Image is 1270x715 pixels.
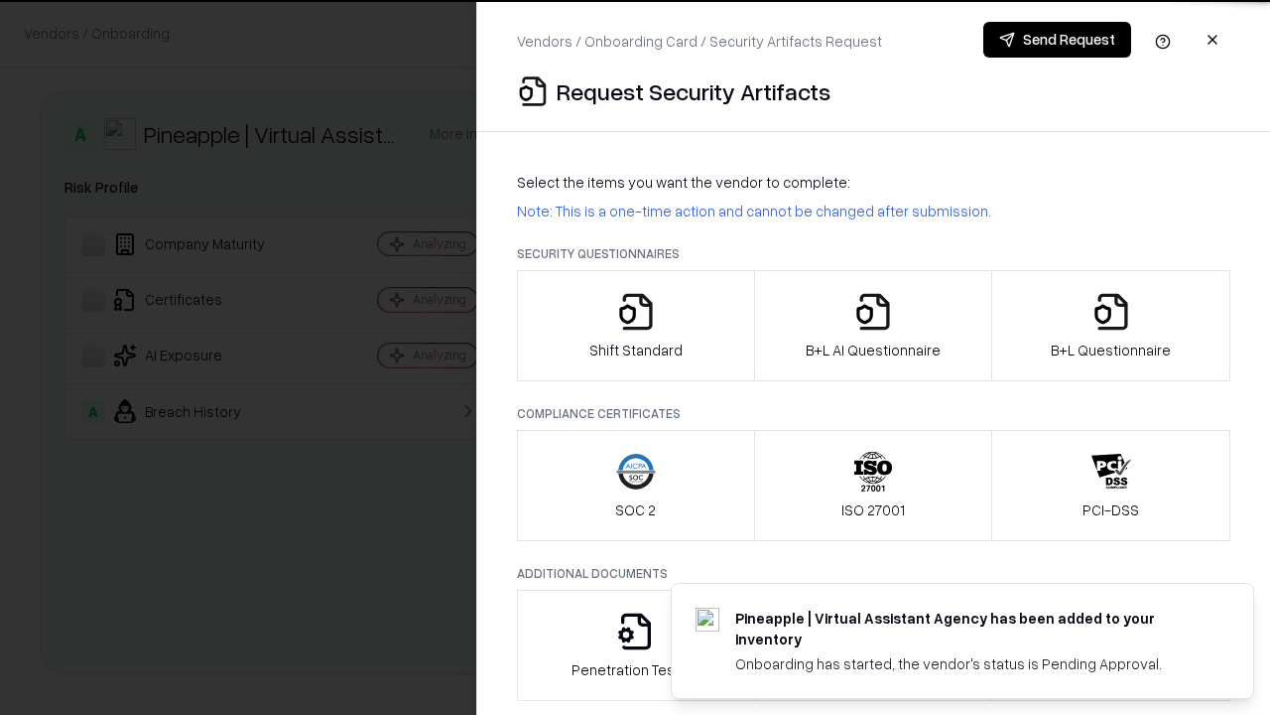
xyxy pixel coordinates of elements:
button: ISO 27001 [754,430,993,541]
p: B+L AI Questionnaire [806,340,941,360]
button: Send Request [983,22,1131,58]
p: ISO 27001 [841,500,905,520]
p: SOC 2 [615,500,656,520]
img: trypineapple.com [696,608,719,632]
button: B+L Questionnaire [991,270,1230,381]
div: Onboarding has started, the vendor's status is Pending Approval. [735,653,1206,674]
p: Compliance Certificates [517,405,1230,422]
p: Note: This is a one-time action and cannot be changed after submission. [517,201,1230,221]
button: Penetration Testing [517,590,755,701]
p: Additional Documents [517,565,1230,582]
button: B+L AI Questionnaire [754,270,993,381]
button: PCI-DSS [991,430,1230,541]
div: Pineapple | Virtual Assistant Agency has been added to your inventory [735,608,1206,649]
p: Penetration Testing [571,659,699,680]
button: Shift Standard [517,270,755,381]
p: B+L Questionnaire [1051,340,1171,360]
button: SOC 2 [517,430,755,541]
p: Shift Standard [589,340,683,360]
p: Vendors / Onboarding Card / Security Artifacts Request [517,31,882,52]
p: Request Security Artifacts [557,75,830,107]
p: Select the items you want the vendor to complete: [517,172,1230,193]
p: PCI-DSS [1082,500,1139,520]
p: Security Questionnaires [517,245,1230,262]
